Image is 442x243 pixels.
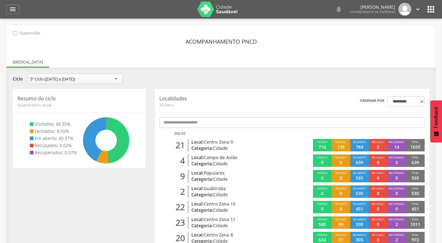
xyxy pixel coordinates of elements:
p: 0 [395,190,398,197]
p: 0 [377,175,379,181]
span: Fechado [335,218,346,221]
p: [PERSON_NAME] [350,5,395,9]
p: 0 [377,190,379,197]
p: 1011 [410,221,420,228]
span: Em aberto [353,218,366,221]
span: Em aberto [353,202,366,206]
span: Total [412,156,419,159]
span: Coordenador de Endemias [350,10,395,14]
a:  [414,3,421,16]
span: Feedback [433,106,439,128]
span: Visitado [317,218,328,221]
span: Fechado [335,202,346,206]
p: Local: [191,201,279,207]
span: Recuperado [389,156,404,159]
p: 451 [356,206,363,212]
span: Recuperado [389,140,404,144]
p: Categoria: [191,223,279,229]
p: 0 [321,159,324,166]
li: Visitados: 48.35% [30,121,77,127]
span: Centro Zona 9 [204,139,233,145]
span: Recuperado [389,233,404,236]
span: Cidade [213,145,228,151]
p: 580 [319,221,326,228]
p: 565 [356,175,363,181]
p: Categoria: [191,145,279,151]
span: Cidade [213,207,228,213]
li: Em aberto: 42.51% [30,135,77,141]
p: 0 [321,206,324,212]
span: Total [412,171,419,175]
span: Cidade [213,176,228,182]
p: Localidades [159,95,274,102]
span: Em aberto [353,140,366,144]
span: Visitado [317,187,328,190]
span: Recusado [372,140,384,144]
span: Guabiraba [204,185,226,191]
span: Centro Zona 11 [204,216,235,222]
span: Em aberto [353,233,366,236]
span: 22 [176,201,185,213]
span: Visitado [317,171,328,175]
p: 330 [356,221,363,228]
a:  [335,3,342,16]
span: Visitado [317,140,328,144]
div: 5º Ciclo ([DATE] a [DATE]) [30,76,75,82]
p: 305 [356,237,363,243]
span: Visitado [317,202,328,206]
p: 2 [395,237,398,243]
span: 32 itens [159,102,274,108]
li: Fechados: 8.55% [30,128,77,134]
p: 0 [377,144,379,150]
p: Categoria: [191,176,279,182]
a:  [6,5,19,14]
span: Em aberto [353,187,366,190]
p: 0 [340,175,342,181]
p: 0 [340,159,342,166]
p: 0 [321,175,324,181]
p: Categoria: [191,192,279,198]
p: 99 [338,221,343,228]
p: 0 [340,206,342,212]
span: Recusado [372,218,384,221]
label: Ordenar por [360,98,384,103]
label: Ciclo [13,76,23,82]
span: Recuperado [389,202,404,206]
span: Cidade [213,192,228,197]
p: 0 [377,159,379,166]
span: 23 [176,217,185,229]
span: Visitado [317,233,328,236]
p: 0 [377,237,379,243]
p: 639 [356,159,363,166]
p: 1650 [410,144,420,150]
p: 0 [377,221,379,228]
span: Recuperado [389,171,404,175]
span: Cidade [213,161,228,167]
p: Local: [191,170,279,176]
span: Fechado [335,140,346,144]
p: 530 [412,190,419,197]
span: Total [412,202,419,206]
span: Total [412,140,419,144]
span: 4 [180,155,185,167]
i:  [12,30,19,37]
p: 530 [356,190,363,197]
p: Local: [191,232,279,238]
p: 14 [394,144,399,150]
p: 565 [412,175,419,181]
p: 639 [412,159,419,166]
span: 2 [180,186,185,198]
span: Fechado [335,156,346,159]
button: Feedback - Mostrar pesquisa [430,100,442,142]
span: Visitado [317,156,328,159]
p: 0 [395,175,398,181]
span: Fechado [335,187,346,190]
p: Categoria: [191,207,279,213]
i:  [335,6,342,13]
p: Local: [191,216,279,223]
span: 9 [180,170,185,182]
span: Fechado [335,233,346,236]
p: 31 [338,237,343,243]
span: Centro Zona 10 [204,201,235,207]
p: 0 [340,190,342,197]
